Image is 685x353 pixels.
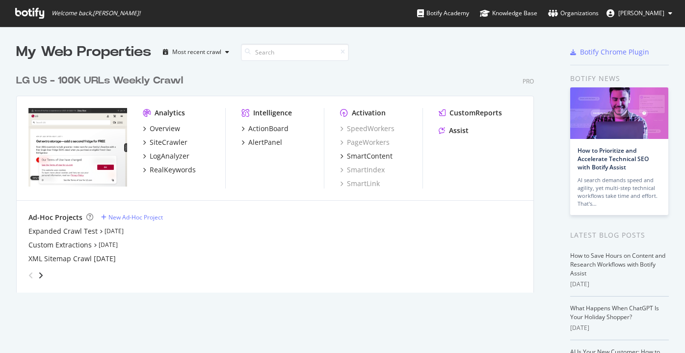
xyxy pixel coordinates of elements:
a: New Ad-Hoc Project [101,213,163,221]
a: XML Sitemap Crawl [DATE] [28,254,116,264]
div: Knowledge Base [480,8,537,18]
div: Botify Chrome Plugin [580,47,649,57]
div: My Web Properties [16,42,151,62]
a: Botify Chrome Plugin [570,47,649,57]
a: LogAnalyzer [143,151,189,161]
div: Pro [523,77,534,85]
a: SmartIndex [340,165,385,175]
div: CustomReports [449,108,502,118]
div: Organizations [548,8,599,18]
div: [DATE] [570,280,669,289]
div: Ad-Hoc Projects [28,213,82,222]
div: Overview [150,124,180,134]
div: SiteCrawler [150,137,187,147]
a: [DATE] [99,241,118,249]
div: ActionBoard [248,124,289,134]
div: Most recent crawl [172,49,221,55]
a: CustomReports [439,108,502,118]
a: [DATE] [105,227,124,235]
a: What Happens When ChatGPT Is Your Holiday Shopper? [570,304,659,321]
div: [DATE] [570,324,669,332]
a: Overview [143,124,180,134]
div: angle-left [25,268,37,283]
div: Latest Blog Posts [570,230,669,241]
a: Expanded Crawl Test [28,226,98,236]
div: Activation [352,108,386,118]
div: angle-right [37,271,44,280]
div: RealKeywords [150,165,196,175]
div: LG US - 100K URLs Weekly Crawl [16,74,183,88]
div: Botify Academy [417,8,469,18]
div: AI search demands speed and agility, yet multi-step technical workflows take time and effort. Tha... [578,176,661,208]
div: Botify news [570,73,669,84]
div: SmartContent [347,151,393,161]
a: SpeedWorkers [340,124,395,134]
a: SmartLink [340,179,380,189]
a: ActionBoard [241,124,289,134]
div: Analytics [155,108,185,118]
button: Most recent crawl [159,44,233,60]
div: AlertPanel [248,137,282,147]
a: AlertPanel [241,137,282,147]
a: RealKeywords [143,165,196,175]
div: LogAnalyzer [150,151,189,161]
a: How to Save Hours on Content and Research Workflows with Botify Assist [570,251,665,277]
div: Intelligence [253,108,292,118]
a: Assist [439,126,469,136]
div: New Ad-Hoc Project [108,213,163,221]
a: SmartContent [340,151,393,161]
div: grid [16,62,542,293]
span: Matthew Gampel [618,9,664,17]
input: Search [241,44,349,61]
a: LG US - 100K URLs Weekly Crawl [16,74,187,88]
img: How to Prioritize and Accelerate Technical SEO with Botify Assist [570,87,668,139]
button: [PERSON_NAME] [599,5,680,21]
a: How to Prioritize and Accelerate Technical SEO with Botify Assist [578,146,649,171]
span: Welcome back, [PERSON_NAME] ! [52,9,140,17]
a: Custom Extractions [28,240,92,250]
a: PageWorkers [340,137,390,147]
img: www.lg.com/us [28,108,127,187]
a: SiteCrawler [143,137,187,147]
div: Assist [449,126,469,136]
